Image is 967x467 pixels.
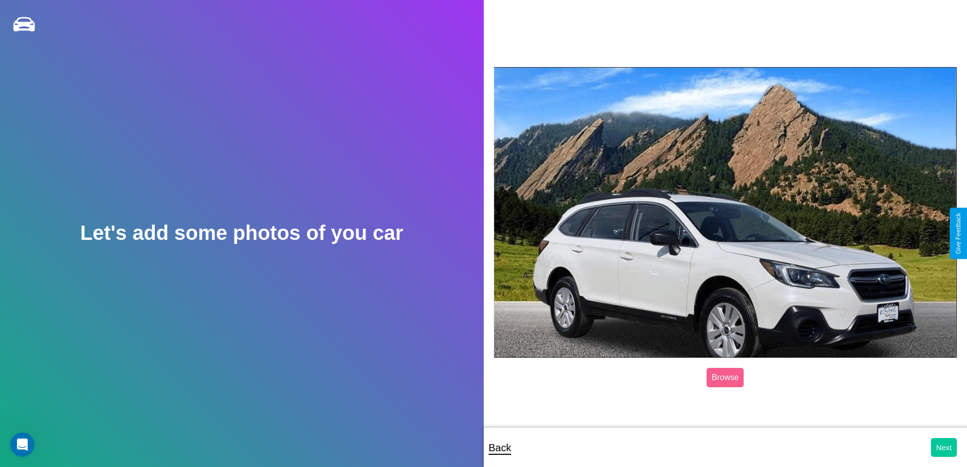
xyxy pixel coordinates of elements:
button: Next [931,438,957,457]
p: Back [489,439,511,457]
h2: Let's add some photos of you car [80,222,403,244]
iframe: Intercom live chat [10,432,35,457]
div: Give Feedback [955,213,962,254]
img: posted [494,67,957,358]
label: Browse [707,368,744,387]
